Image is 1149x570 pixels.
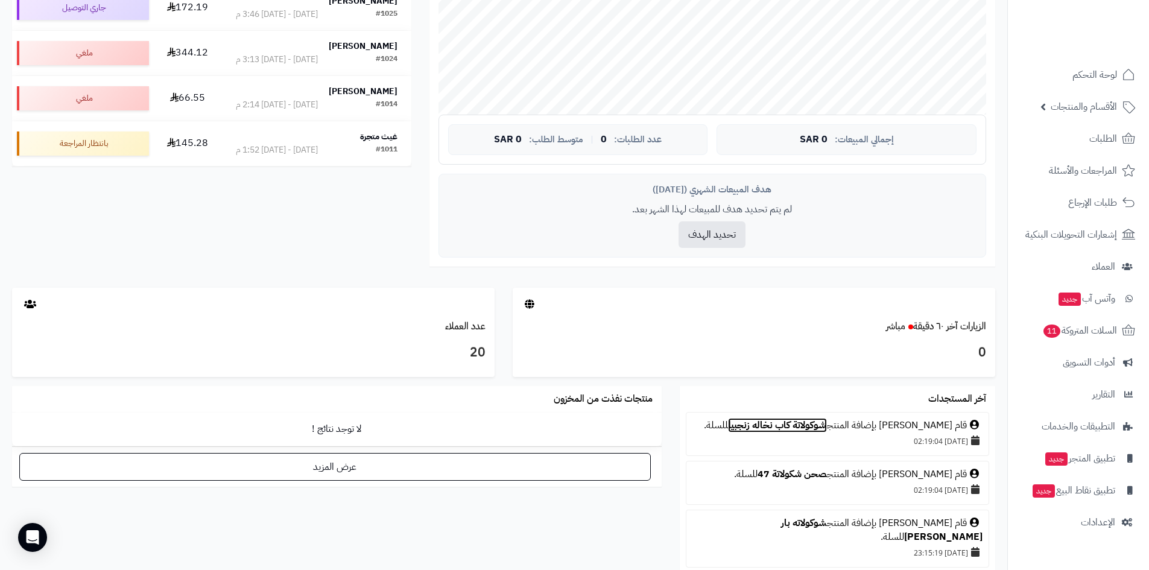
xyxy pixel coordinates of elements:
[692,432,983,449] div: [DATE] 02:19:04
[522,343,986,363] h3: 0
[1063,354,1115,371] span: أدوات التسويق
[835,135,894,145] span: إجمالي المبيعات:
[236,54,318,66] div: [DATE] - [DATE] 3:13 م
[17,131,149,156] div: بانتظار المراجعة
[448,183,976,196] div: هدف المبيعات الشهري ([DATE])
[1015,60,1142,89] a: لوحة التحكم
[692,467,983,481] div: قام [PERSON_NAME] بإضافة المنتج للسلة.
[679,221,745,248] button: تحديد الهدف
[1015,508,1142,537] a: الإعدادات
[1015,412,1142,441] a: التطبيقات والخدمات
[1025,226,1117,243] span: إشعارات التحويلات البنكية
[448,203,976,217] p: لم يتم تحديد هدف للمبيعات لهذا الشهر بعد.
[728,418,827,432] a: شوكولاتة كاب نخاله زنجبيل
[1015,188,1142,217] a: طلبات الإرجاع
[614,135,662,145] span: عدد الطلبات:
[21,343,486,363] h3: 20
[1015,476,1142,505] a: تطبيق نقاط البيعجديد
[1015,444,1142,473] a: تطبيق المتجرجديد
[781,516,983,544] a: شوكولاته بار [PERSON_NAME]
[236,144,318,156] div: [DATE] - [DATE] 1:52 م
[800,135,828,145] span: 0 SAR
[17,86,149,110] div: ملغي
[1033,484,1055,498] span: جديد
[236,8,318,21] div: [DATE] - [DATE] 3:46 م
[758,467,827,481] a: صحن شكولاتة 47
[376,144,397,156] div: #1011
[1044,450,1115,467] span: تطبيق المتجر
[1092,258,1115,275] span: العملاء
[154,121,221,166] td: 145.28
[445,319,486,334] a: عدد العملاء
[376,99,397,111] div: #1014
[329,85,397,98] strong: [PERSON_NAME]
[12,413,662,446] td: لا توجد نتائج !
[329,40,397,52] strong: [PERSON_NAME]
[1015,380,1142,409] a: التقارير
[1015,124,1142,153] a: الطلبات
[692,419,983,432] div: قام [PERSON_NAME] بإضافة المنتج للسلة.
[376,8,397,21] div: #1025
[376,54,397,66] div: #1024
[1042,418,1115,435] span: التطبيقات والخدمات
[1031,482,1115,499] span: تطبيق نقاط البيع
[154,76,221,121] td: 66.55
[236,99,318,111] div: [DATE] - [DATE] 2:14 م
[1015,316,1142,345] a: السلات المتروكة11
[601,135,607,145] span: 0
[360,130,397,143] strong: غيث متجرة
[1057,290,1115,307] span: وآتس آب
[1015,220,1142,249] a: إشعارات التحويلات البنكية
[692,516,983,544] div: قام [PERSON_NAME] بإضافة المنتج للسلة.
[19,453,651,481] a: عرض المزيد
[1089,130,1117,147] span: الطلبات
[1015,252,1142,281] a: العملاء
[590,135,593,144] span: |
[1049,162,1117,179] span: المراجعات والأسئلة
[928,394,986,405] h3: آخر المستجدات
[1045,452,1068,466] span: جديد
[1015,284,1142,313] a: وآتس آبجديد
[1015,156,1142,185] a: المراجعات والأسئلة
[692,544,983,561] div: [DATE] 23:15:19
[529,135,583,145] span: متوسط الطلب:
[1015,348,1142,377] a: أدوات التسويق
[692,481,983,498] div: [DATE] 02:19:04
[1081,514,1115,531] span: الإعدادات
[17,41,149,65] div: ملغي
[1072,66,1117,83] span: لوحة التحكم
[1042,322,1117,339] span: السلات المتروكة
[1059,293,1081,306] span: جديد
[886,319,905,334] small: مباشر
[1051,98,1117,115] span: الأقسام والمنتجات
[554,394,653,405] h3: منتجات نفذت من المخزون
[494,135,522,145] span: 0 SAR
[886,319,986,334] a: الزيارات آخر ٦٠ دقيقةمباشر
[18,523,47,552] div: Open Intercom Messenger
[1068,194,1117,211] span: طلبات الإرجاع
[154,31,221,75] td: 344.12
[1092,386,1115,403] span: التقارير
[1043,325,1060,338] span: 11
